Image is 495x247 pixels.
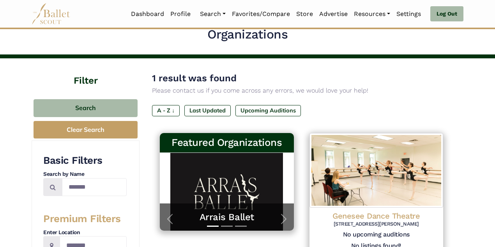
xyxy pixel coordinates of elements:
a: Profile [167,6,194,22]
a: Favorites/Compare [229,6,293,22]
button: Slide 1 [207,222,219,231]
h4: Filter [32,58,140,88]
label: Last Updated [184,105,231,116]
button: Clear Search [34,121,138,138]
h6: [STREET_ADDRESS][PERSON_NAME] [316,221,437,228]
button: Slide 3 [235,222,247,231]
span: 1 result was found [152,73,237,84]
input: Search by names... [62,178,127,196]
button: Slide 2 [221,222,233,231]
a: Arrais Ballet [168,211,286,223]
h4: Search by Name [43,170,127,178]
a: Log Out [430,6,463,22]
h3: Featured Organizations [166,136,288,149]
button: Search [34,99,138,117]
a: Resources [351,6,393,22]
a: Dashboard [128,6,167,22]
h4: Genesee Dance Theatre [316,211,437,221]
img: Logo [309,133,444,208]
label: A - Z ↓ [152,105,180,116]
p: Please contact us if you come across any errors, we would love your help! [152,86,451,96]
a: Settings [393,6,424,22]
h3: Basic Filters [43,154,127,167]
a: Store [293,6,316,22]
a: Search [197,6,229,22]
h5: No upcoming auditions [316,231,437,239]
a: Advertise [316,6,351,22]
h3: Premium Filters [43,212,127,226]
label: Upcoming Auditions [235,105,301,116]
h4: Enter Location [43,229,127,236]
